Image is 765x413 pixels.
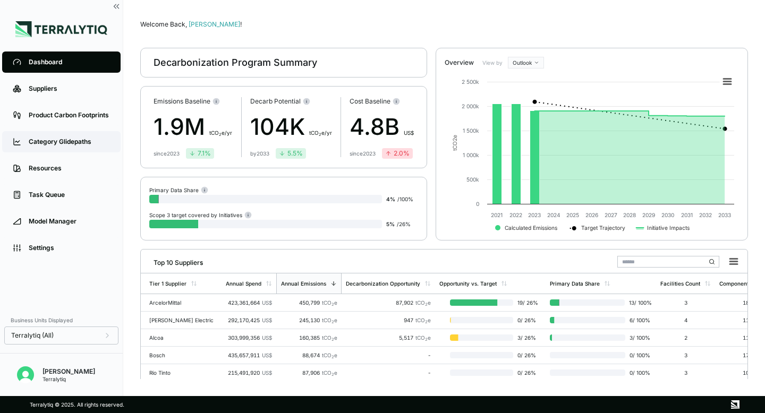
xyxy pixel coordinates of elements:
[385,149,410,158] div: 2.0 %
[550,280,600,287] div: Primary Data Share
[149,186,208,194] div: Primary Data Share
[29,84,110,93] div: Suppliers
[309,130,332,136] span: t CO e/yr
[452,135,458,151] text: tCO e
[346,352,431,358] div: -
[509,212,522,218] text: 2022
[482,59,504,66] label: View by
[279,149,303,158] div: 5.5 %
[350,110,414,144] div: 4.8B
[462,79,479,85] text: 2 500k
[262,369,272,376] span: US$
[528,212,541,218] text: 2023
[445,58,474,67] div: Overview
[154,110,232,144] div: 1.9M
[439,280,497,287] div: Opportunity vs. Target
[346,299,431,306] div: 87,902
[505,225,557,231] text: Calculated Emissions
[350,97,414,106] div: Cost Baseline
[625,317,652,323] span: 6 / 100 %
[346,369,431,376] div: -
[149,317,217,323] div: [PERSON_NAME] Electric
[226,369,272,376] div: 215,491,920
[452,138,458,141] tspan: 2
[145,254,203,267] div: Top 10 Suppliers
[149,280,186,287] div: Tier 1 Supplier
[140,20,748,29] div: Welcome Back,
[29,164,110,173] div: Resources
[226,334,272,341] div: 303,999,356
[660,299,711,306] div: 3
[415,334,431,341] span: tCO e
[491,212,503,218] text: 2021
[262,334,272,341] span: US$
[331,372,334,377] sub: 2
[346,334,431,341] div: 5,517
[585,212,598,218] text: 2026
[154,97,232,106] div: Emissions Baseline
[154,150,180,157] div: since 2023
[699,212,712,218] text: 2032
[219,132,222,137] sub: 2
[226,317,272,323] div: 292,170,425
[319,132,321,137] sub: 2
[605,212,617,218] text: 2027
[566,212,579,218] text: 2025
[647,225,690,231] text: Initiative Impacts
[29,137,110,146] div: Category Glidepaths
[463,127,479,134] text: 1 500k
[280,299,337,306] div: 450,799
[513,334,541,341] span: 3 / 26 %
[262,299,272,306] span: US$
[149,211,252,219] div: Scope 3 target covered by Initiatives
[681,212,693,218] text: 2031
[322,317,337,323] span: tCO e
[415,299,431,306] span: tCO e
[397,196,413,202] span: / 100 %
[397,221,411,227] span: / 26 %
[29,58,110,66] div: Dashboard
[29,217,110,226] div: Model Manager
[250,150,269,157] div: by 2033
[660,352,711,358] div: 3
[11,331,54,340] span: Terralytiq (All)
[331,320,334,324] sub: 2
[625,334,652,341] span: 3 / 100 %
[262,352,272,358] span: US$
[660,317,711,323] div: 4
[322,334,337,341] span: tCO e
[346,317,431,323] div: 947
[262,317,272,323] span: US$
[149,352,217,358] div: Bosch
[625,369,652,376] span: 0 / 100 %
[581,225,625,231] text: Target Trajectory
[29,244,110,252] div: Settings
[4,314,118,326] div: Business Units Displayed
[386,196,395,202] span: 4 %
[623,212,636,218] text: 2028
[322,299,337,306] span: tCO e
[660,369,711,376] div: 3
[240,20,242,28] span: !
[42,367,95,376] div: [PERSON_NAME]
[189,149,211,158] div: 7.1 %
[718,212,731,218] text: 2033
[462,103,479,109] text: 2 000k
[226,352,272,358] div: 435,657,911
[42,376,95,382] div: Terralytiq
[425,302,428,307] sub: 2
[13,362,38,388] button: Open user button
[280,334,337,341] div: 160,385
[350,150,376,157] div: since 2023
[476,201,479,207] text: 0
[425,337,428,342] sub: 2
[280,317,337,323] div: 245,130
[660,280,700,287] div: Facilities Count
[415,317,431,323] span: tCO e
[226,299,272,306] div: 423,361,664
[149,334,217,341] div: Alcoa
[154,56,317,69] div: Decarbonization Program Summary
[281,280,326,287] div: Annual Emissions
[322,352,337,358] span: tCO e
[513,317,541,323] span: 0 / 26 %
